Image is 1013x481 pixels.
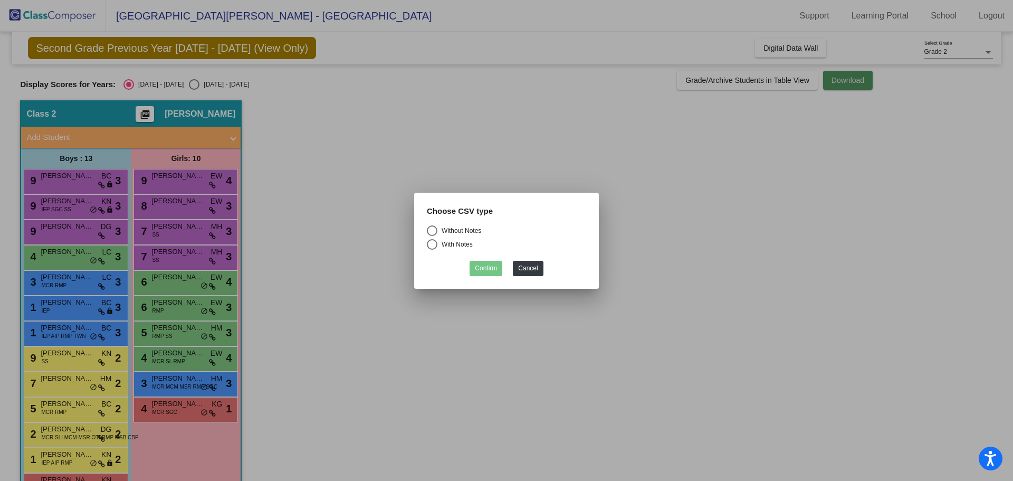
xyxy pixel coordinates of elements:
[437,239,473,249] div: With Notes
[427,225,586,252] mat-radio-group: Select an option
[437,225,481,235] div: Without Notes
[470,260,502,276] button: Confirm
[427,205,493,218] label: Choose CSV type
[513,260,543,276] button: Cancel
